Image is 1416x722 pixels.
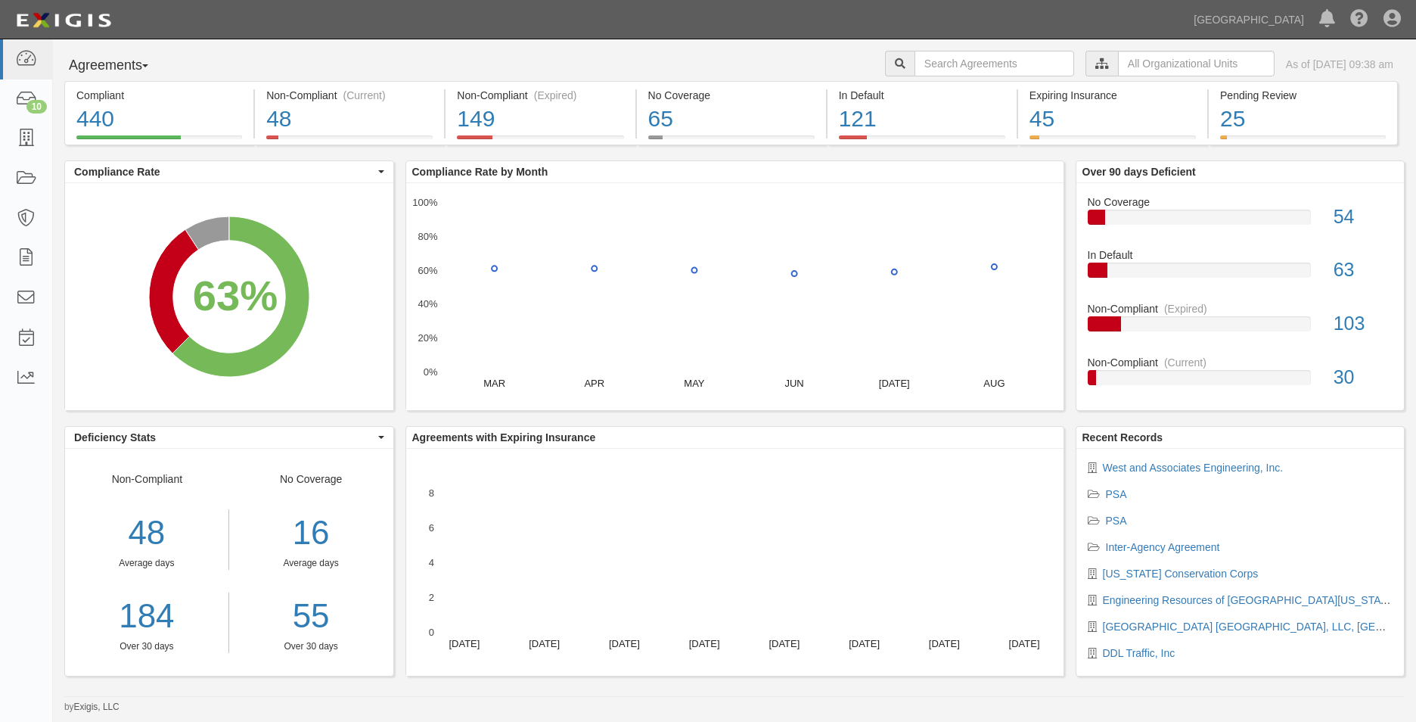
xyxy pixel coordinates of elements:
[428,522,433,534] text: 6
[529,638,560,649] text: [DATE]
[1106,488,1127,500] a: PSA
[343,88,386,103] div: (Current)
[255,135,444,148] a: Non-Compliant(Current)48
[1164,355,1206,370] div: (Current)
[418,264,437,275] text: 60%
[1164,301,1207,316] div: (Expired)
[65,427,393,448] button: Deficiency Stats
[1103,568,1259,580] a: [US_STATE] Conservation Corps
[428,592,433,603] text: 2
[428,557,433,568] text: 4
[584,378,604,389] text: APR
[1209,135,1398,148] a: Pending Review25
[1082,166,1196,178] b: Over 90 days Deficient
[1018,135,1207,148] a: Expiring Insurance45
[1029,88,1196,103] div: Expiring Insurance
[64,701,120,714] small: by
[76,88,242,103] div: Compliant
[839,103,1005,135] div: 121
[648,88,815,103] div: No Coverage
[1088,301,1393,355] a: Non-Compliant(Expired)103
[418,332,437,344] text: 20%
[412,166,548,178] b: Compliance Rate by Month
[1186,5,1312,35] a: [GEOGRAPHIC_DATA]
[1220,88,1386,103] div: Pending Review
[534,88,577,103] div: (Expired)
[457,103,623,135] div: 149
[648,103,815,135] div: 65
[266,103,433,135] div: 48
[1322,257,1404,284] div: 63
[418,231,437,242] text: 80%
[428,627,433,638] text: 0
[769,638,800,649] text: [DATE]
[1076,247,1405,263] div: In Default
[1220,103,1386,135] div: 25
[1106,541,1220,553] a: Inter-Agency Agreement
[74,702,120,712] a: Exigis, LLC
[241,640,382,653] div: Over 30 days
[608,638,639,649] text: [DATE]
[74,164,374,179] span: Compliance Rate
[64,51,178,81] button: Agreements
[1008,638,1039,649] text: [DATE]
[241,557,382,570] div: Average days
[65,161,393,182] button: Compliance Rate
[828,135,1017,148] a: In Default121
[446,135,635,148] a: Non-Compliant(Expired)149
[64,135,253,148] a: Compliant440
[688,638,719,649] text: [DATE]
[65,183,393,410] svg: A chart.
[65,471,229,653] div: Non-Compliant
[428,487,433,499] text: 8
[1322,310,1404,338] div: 103
[1088,195,1393,248] a: No Coverage54
[65,557,228,570] div: Average days
[74,430,374,445] span: Deficiency Stats
[65,593,228,640] a: 184
[1088,247,1393,301] a: In Default63
[229,471,393,653] div: No Coverage
[1076,195,1405,210] div: No Coverage
[983,378,1005,389] text: AUG
[849,638,880,649] text: [DATE]
[449,638,480,649] text: [DATE]
[457,88,623,103] div: Non-Compliant (Expired)
[878,378,909,389] text: [DATE]
[406,183,1064,410] svg: A chart.
[412,431,596,443] b: Agreements with Expiring Insurance
[839,88,1005,103] div: In Default
[241,593,382,640] div: 55
[11,7,116,34] img: logo-5460c22ac91f19d4615b14bd174203de0afe785f0fc80cf4dbbc73dc1793850b.png
[26,100,47,114] div: 10
[1088,355,1393,397] a: Non-Compliant(Current)30
[1322,364,1404,391] div: 30
[1082,431,1163,443] b: Recent Records
[65,509,228,557] div: 48
[65,640,228,653] div: Over 30 days
[423,366,437,378] text: 0%
[1106,515,1127,527] a: PSA
[1286,57,1393,72] div: As of [DATE] 09:38 am
[1350,11,1368,29] i: Help Center - Complianz
[241,509,382,557] div: 16
[406,449,1064,676] div: A chart.
[914,51,1074,76] input: Search Agreements
[684,378,705,389] text: MAY
[483,378,505,389] text: MAR
[637,135,826,148] a: No Coverage65
[418,298,437,310] text: 40%
[784,378,803,389] text: JUN
[1322,204,1404,231] div: 54
[193,266,278,326] div: 63%
[76,103,242,135] div: 440
[266,88,433,103] div: Non-Compliant (Current)
[1029,103,1196,135] div: 45
[1103,647,1175,659] a: DDL Traffic, Inc
[1076,355,1405,370] div: Non-Compliant
[1118,51,1275,76] input: All Organizational Units
[412,197,438,208] text: 100%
